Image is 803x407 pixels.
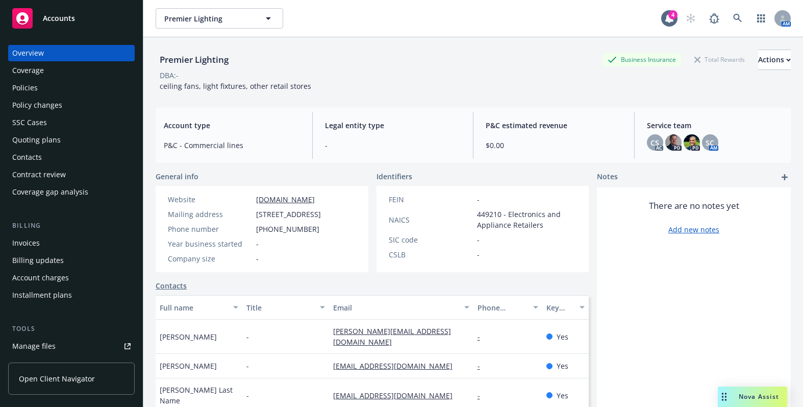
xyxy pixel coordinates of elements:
div: Key contact [546,302,573,313]
div: Mailing address [168,209,252,220]
a: [DOMAIN_NAME] [256,195,315,204]
span: [PERSON_NAME] [160,331,217,342]
span: - [477,234,480,245]
button: Key contact [542,295,589,320]
span: - [256,238,259,249]
span: P&C - Commercial lines [164,140,300,151]
div: Installment plans [12,287,72,303]
button: Nova Assist [718,387,787,407]
div: Year business started [168,238,252,249]
span: Yes [557,331,568,342]
a: Manage files [8,338,135,354]
div: 4 [668,10,677,19]
a: Search [727,8,748,29]
a: Contract review [8,166,135,183]
div: Drag to move [718,387,731,407]
span: Yes [557,361,568,371]
button: Email [329,295,473,320]
span: Service team [647,120,783,131]
button: Full name [156,295,242,320]
span: - [477,249,480,260]
div: NAICS [389,214,473,225]
span: [STREET_ADDRESS] [256,209,321,220]
span: Accounts [43,14,75,22]
div: Website [168,194,252,205]
div: Phone number [168,224,252,234]
div: Billing [8,221,135,231]
img: photo [684,134,700,151]
div: Title [246,302,314,313]
div: Total Rewards [689,53,750,66]
span: - [325,140,461,151]
div: Company size [168,253,252,264]
a: - [478,391,488,400]
div: Email [333,302,458,313]
img: photo [665,134,682,151]
div: Invoices [12,235,40,251]
div: FEIN [389,194,473,205]
a: Report a Bug [704,8,724,29]
div: Contract review [12,166,66,183]
span: - [246,390,249,401]
span: Premier Lighting [164,13,253,24]
div: Overview [12,45,44,61]
span: Legal entity type [325,120,461,131]
a: - [478,361,488,371]
span: 449210 - Electronics and Appliance Retailers [477,209,577,230]
span: - [246,331,249,342]
div: SSC Cases [12,114,47,131]
a: Add new notes [668,224,719,235]
a: Installment plans [8,287,135,303]
span: General info [156,171,198,182]
span: Nova Assist [739,392,779,401]
a: Quoting plans [8,132,135,148]
a: Coverage gap analysis [8,184,135,200]
a: Accounts [8,4,135,33]
span: $0.00 [486,140,622,151]
a: [PERSON_NAME][EMAIL_ADDRESS][DOMAIN_NAME] [333,326,451,347]
a: - [478,332,488,342]
a: Overview [8,45,135,61]
div: Quoting plans [12,132,61,148]
a: Billing updates [8,252,135,269]
a: Invoices [8,235,135,251]
div: Account charges [12,270,69,286]
div: Coverage gap analysis [12,184,88,200]
a: SSC Cases [8,114,135,131]
span: SC [706,137,714,148]
span: Yes [557,390,568,401]
div: Coverage [12,62,44,79]
a: Policies [8,80,135,96]
div: Full name [160,302,227,313]
span: [PERSON_NAME] Last Name [160,385,238,406]
div: Policy changes [12,97,62,113]
span: - [256,253,259,264]
span: Notes [597,171,618,183]
span: P&C estimated revenue [486,120,622,131]
a: [EMAIL_ADDRESS][DOMAIN_NAME] [333,391,461,400]
div: Contacts [12,149,42,165]
a: add [779,171,791,183]
a: Contacts [8,149,135,165]
a: Start snowing [681,8,701,29]
div: Business Insurance [603,53,681,66]
span: [PHONE_NUMBER] [256,224,319,234]
button: Actions [758,50,791,70]
button: Phone number [473,295,543,320]
div: Billing updates [12,252,64,269]
div: Premier Lighting [156,53,233,66]
div: Phone number [478,302,528,313]
div: Actions [758,50,791,69]
div: SIC code [389,234,473,245]
span: Account type [164,120,300,131]
span: Identifiers [377,171,412,182]
div: CSLB [389,249,473,260]
span: Open Client Navigator [19,373,95,384]
a: Account charges [8,270,135,286]
span: ceiling fans, light fixtures, other retail stores [160,81,311,91]
a: [EMAIL_ADDRESS][DOMAIN_NAME] [333,361,461,371]
a: Coverage [8,62,135,79]
span: CS [650,137,659,148]
span: - [246,361,249,371]
div: Tools [8,324,135,334]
